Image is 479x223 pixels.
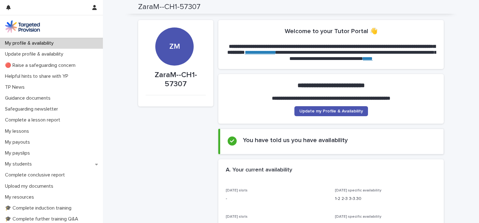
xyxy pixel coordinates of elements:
[299,109,363,113] span: Update my Profile & Availability
[226,189,248,192] span: [DATE] slots
[2,128,34,134] p: My lessons
[2,183,58,189] p: Upload my documents
[2,139,35,145] p: My payouts
[2,62,80,68] p: 🔴 Raise a safeguarding concern
[2,51,68,57] p: Update profile & availability
[2,194,39,200] p: My resources
[335,196,437,202] p: 1-2 2-3 3-3.30
[226,196,327,202] p: -
[2,150,35,156] p: My payslips
[2,73,73,79] p: Helpful hints to share with YP
[2,216,83,222] p: 🎓 Complete further training Q&A
[155,4,193,51] div: ZM
[2,205,76,211] p: 🎓 Complete induction training
[226,215,248,219] span: [DATE] slots
[335,189,381,192] span: [DATE] specific availability
[146,71,206,89] p: ZaraM--CH1-57307
[2,117,65,123] p: Complete a lesson report
[2,106,63,112] p: Safeguarding newsletter
[226,167,292,174] h2: A. Your current availability
[335,215,381,219] span: [DATE] specific availability
[294,106,368,116] a: Update my Profile & Availability
[5,20,40,33] img: M5nRWzHhSzIhMunXDL62
[2,40,59,46] p: My profile & availability
[2,172,70,178] p: Complete conclusive report
[243,136,348,144] h2: You have told us you have availability
[285,27,378,35] h2: Welcome to your Tutor Portal 👋
[138,2,201,12] h2: ZaraM--CH1-57307
[2,84,30,90] p: TP News
[2,161,37,167] p: My students
[2,95,56,101] p: Guidance documents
